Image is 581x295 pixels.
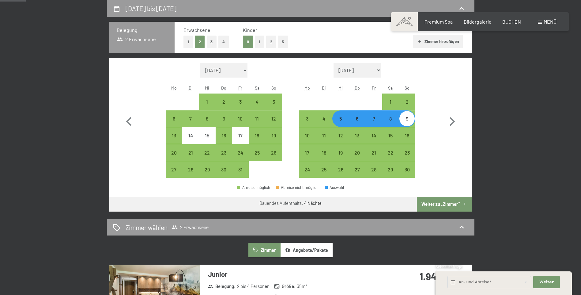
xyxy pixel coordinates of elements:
div: Fri Oct 10 2025 [232,110,249,127]
span: 35 m² [297,283,307,289]
span: BUCHEN [502,19,521,25]
div: Anreise möglich [365,127,382,144]
strong: Belegung : [208,283,236,289]
div: Anreise nicht möglich [199,127,215,144]
div: Anreise möglich [349,161,365,178]
div: 22 [383,150,398,166]
div: 10 [233,116,248,132]
div: Wed Nov 26 2025 [332,161,349,178]
abbr: Montag [171,85,177,90]
div: Mon Nov 17 2025 [299,144,315,161]
div: Anreise möglich [216,144,232,161]
div: 9 [399,116,415,132]
div: Mon Nov 03 2025 [299,110,315,127]
div: Thu Oct 16 2025 [216,127,232,144]
strong: Größe : [274,283,296,289]
abbr: Dienstag [322,85,326,90]
div: 9 [216,116,232,132]
div: Auswahl [325,186,344,190]
button: 0 [243,36,253,48]
div: 25 [316,167,332,182]
div: Anreise möglich [382,144,399,161]
div: Sat Oct 25 2025 [249,144,265,161]
span: 2 bis 4 Personen [237,283,270,289]
div: 24 [300,167,315,182]
div: Anreise möglich [349,127,365,144]
div: Anreise möglich [166,161,182,178]
span: Erwachsene [183,27,210,33]
div: 13 [166,133,182,148]
div: 16 [399,133,415,148]
div: Anreise möglich [365,110,382,127]
div: Anreise möglich [299,161,315,178]
div: 14 [183,133,198,148]
div: Anreise möglich [332,144,349,161]
div: Anreise möglich [316,127,332,144]
div: Fri Oct 03 2025 [232,94,249,110]
button: Weiter [533,276,560,289]
div: 22 [199,150,215,166]
abbr: Donnerstag [221,85,226,90]
div: 11 [316,133,332,148]
div: 4 [316,116,332,132]
div: Anreise möglich [316,110,332,127]
div: Anreise möglich [382,94,399,110]
div: 14 [366,133,381,148]
div: Anreise möglich [216,94,232,110]
div: Mon Nov 24 2025 [299,161,315,178]
button: 1 [183,36,193,48]
div: Anreise möglich [182,110,199,127]
div: Sun Nov 30 2025 [399,161,415,178]
div: Sat Oct 11 2025 [249,110,265,127]
div: Sun Nov 16 2025 [399,127,415,144]
div: Anreise möglich [265,127,282,144]
div: Anreise möglich [399,161,415,178]
div: 11 [249,116,265,132]
div: 26 [333,167,348,182]
div: 30 [399,167,415,182]
div: Wed Oct 22 2025 [199,144,215,161]
div: Anreise möglich [199,94,215,110]
strong: 1.944,00 € [420,270,464,282]
div: Anreise möglich [182,144,199,161]
div: Tue Oct 21 2025 [182,144,199,161]
div: 19 [266,133,281,148]
div: 10 [300,133,315,148]
button: 3 [278,36,288,48]
div: Anreise möglich [166,127,182,144]
div: Sun Nov 09 2025 [399,110,415,127]
div: 21 [183,150,198,166]
div: Anreise möglich [232,110,249,127]
div: 20 [166,150,182,166]
div: Fri Oct 24 2025 [232,144,249,161]
div: Anreise möglich [265,110,282,127]
div: Anreise möglich [216,127,232,144]
div: 21 [366,150,381,166]
div: Anreise möglich [216,110,232,127]
abbr: Dienstag [189,85,193,90]
div: Wed Nov 19 2025 [332,144,349,161]
div: 2 [216,99,232,115]
div: Fri Oct 17 2025 [232,127,249,144]
div: Sat Nov 15 2025 [382,127,399,144]
a: Bildergalerie [464,19,492,25]
div: Anreise nicht möglich [182,127,199,144]
div: Tue Nov 11 2025 [316,127,332,144]
abbr: Mittwoch [338,85,343,90]
h2: [DATE] bis [DATE] [126,5,176,12]
div: 5 [333,116,348,132]
span: 2 Erwachsene [117,36,156,43]
div: Tue Oct 07 2025 [182,110,199,127]
div: Fri Nov 21 2025 [365,144,382,161]
div: Sat Nov 08 2025 [382,110,399,127]
abbr: Samstag [388,85,393,90]
div: 27 [349,167,365,182]
button: Vorheriger Monat [120,63,138,178]
abbr: Freitag [238,85,242,90]
div: 15 [199,133,215,148]
div: Anreise möglich [166,144,182,161]
div: Wed Nov 12 2025 [332,127,349,144]
div: Anreise möglich [316,144,332,161]
div: Anreise möglich [399,127,415,144]
div: Anreise möglich [399,94,415,110]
